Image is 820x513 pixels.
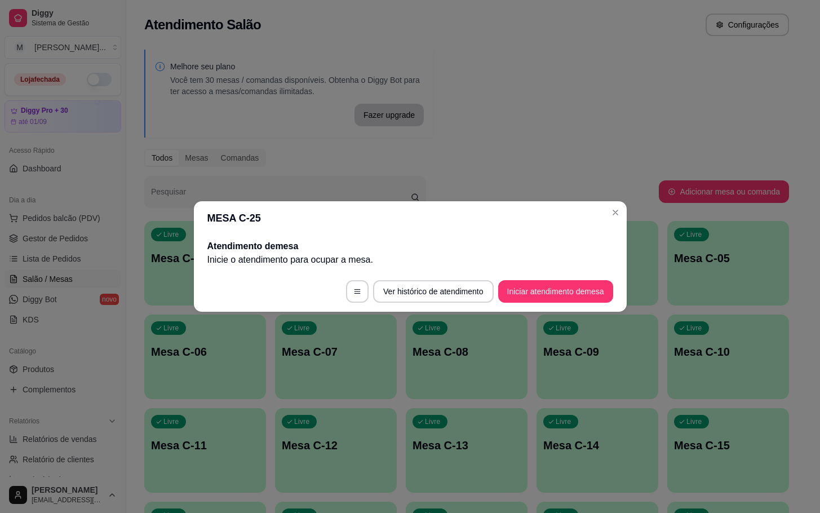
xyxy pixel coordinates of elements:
header: MESA C-25 [194,201,627,235]
h2: Atendimento de mesa [207,240,613,253]
p: Inicie o atendimento para ocupar a mesa . [207,253,613,267]
button: Close [606,204,624,222]
button: Ver histórico de atendimento [373,280,493,303]
button: Iniciar atendimento demesa [498,280,613,303]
